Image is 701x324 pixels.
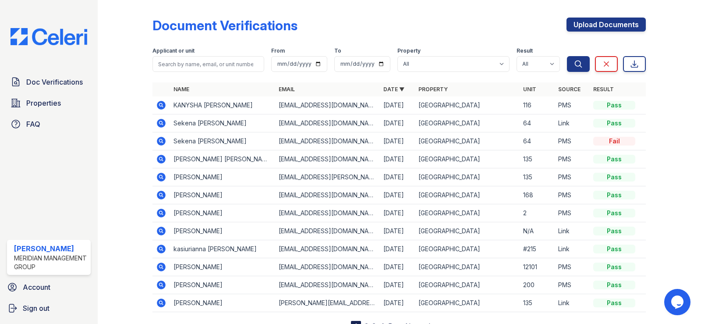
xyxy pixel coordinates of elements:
[4,28,94,45] img: CE_Logo_Blue-a8612792a0a2168367f1c8372b55b34899dd931a85d93a1a3d3e32e68fde9ad4.png
[523,86,536,93] a: Unit
[170,294,275,312] td: [PERSON_NAME]
[271,47,285,54] label: From
[520,240,555,258] td: #215
[152,47,195,54] label: Applicant or unit
[418,86,448,93] a: Property
[593,119,635,128] div: Pass
[415,96,520,114] td: [GEOGRAPHIC_DATA]
[566,18,646,32] a: Upload Documents
[7,115,91,133] a: FAQ
[593,173,635,182] div: Pass
[380,294,415,312] td: [DATE]
[555,240,590,258] td: Link
[275,258,380,276] td: [EMAIL_ADDRESS][DOMAIN_NAME]
[7,94,91,112] a: Properties
[555,168,590,186] td: PMS
[415,114,520,132] td: [GEOGRAPHIC_DATA]
[555,294,590,312] td: Link
[170,240,275,258] td: kasiurianna [PERSON_NAME]
[380,150,415,168] td: [DATE]
[380,258,415,276] td: [DATE]
[555,222,590,240] td: Link
[555,204,590,222] td: PMS
[593,209,635,217] div: Pass
[520,186,555,204] td: 168
[520,96,555,114] td: 116
[415,258,520,276] td: [GEOGRAPHIC_DATA]
[415,150,520,168] td: [GEOGRAPHIC_DATA]
[555,258,590,276] td: PMS
[26,119,40,129] span: FAQ
[14,254,87,271] div: Meridian Management Group
[275,186,380,204] td: [EMAIL_ADDRESS][DOMAIN_NAME]
[275,222,380,240] td: [EMAIL_ADDRESS][DOMAIN_NAME]
[380,168,415,186] td: [DATE]
[170,186,275,204] td: [PERSON_NAME]
[26,77,83,87] span: Doc Verifications
[415,186,520,204] td: [GEOGRAPHIC_DATA]
[593,245,635,253] div: Pass
[415,204,520,222] td: [GEOGRAPHIC_DATA]
[170,222,275,240] td: [PERSON_NAME]
[558,86,581,93] a: Source
[26,98,61,108] span: Properties
[520,114,555,132] td: 64
[380,132,415,150] td: [DATE]
[520,150,555,168] td: 135
[380,186,415,204] td: [DATE]
[275,276,380,294] td: [EMAIL_ADDRESS][DOMAIN_NAME]
[593,299,635,307] div: Pass
[593,281,635,289] div: Pass
[170,204,275,222] td: [PERSON_NAME]
[397,47,421,54] label: Property
[170,276,275,294] td: [PERSON_NAME]
[593,86,614,93] a: Result
[152,56,264,72] input: Search by name, email, or unit number
[415,240,520,258] td: [GEOGRAPHIC_DATA]
[415,222,520,240] td: [GEOGRAPHIC_DATA]
[415,294,520,312] td: [GEOGRAPHIC_DATA]
[170,168,275,186] td: [PERSON_NAME]
[173,86,189,93] a: Name
[415,276,520,294] td: [GEOGRAPHIC_DATA]
[7,73,91,91] a: Doc Verifications
[383,86,404,93] a: Date ▼
[555,132,590,150] td: PMS
[415,168,520,186] td: [GEOGRAPHIC_DATA]
[520,258,555,276] td: 12101
[170,258,275,276] td: [PERSON_NAME]
[170,150,275,168] td: [PERSON_NAME] [PERSON_NAME]
[275,240,380,258] td: [EMAIL_ADDRESS][DOMAIN_NAME]
[555,150,590,168] td: PMS
[517,47,533,54] label: Result
[664,289,692,315] iframe: chat widget
[415,132,520,150] td: [GEOGRAPHIC_DATA]
[4,278,94,296] a: Account
[593,155,635,164] div: Pass
[520,276,555,294] td: 200
[555,276,590,294] td: PMS
[520,222,555,240] td: N/A
[520,168,555,186] td: 135
[275,114,380,132] td: [EMAIL_ADDRESS][DOMAIN_NAME]
[380,204,415,222] td: [DATE]
[555,186,590,204] td: PMS
[170,114,275,132] td: Sekena [PERSON_NAME]
[4,299,94,317] a: Sign out
[275,132,380,150] td: [EMAIL_ADDRESS][DOMAIN_NAME]
[152,18,297,33] div: Document Verifications
[23,282,50,292] span: Account
[23,303,50,313] span: Sign out
[520,294,555,312] td: 135
[275,96,380,114] td: [EMAIL_ADDRESS][DOMAIN_NAME]
[275,204,380,222] td: [EMAIL_ADDRESS][DOMAIN_NAME]
[380,222,415,240] td: [DATE]
[334,47,341,54] label: To
[520,204,555,222] td: 2
[170,132,275,150] td: Sekena [PERSON_NAME]
[275,168,380,186] td: [EMAIL_ADDRESS][PERSON_NAME][DOMAIN_NAME]
[520,132,555,150] td: 64
[593,263,635,271] div: Pass
[555,114,590,132] td: Link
